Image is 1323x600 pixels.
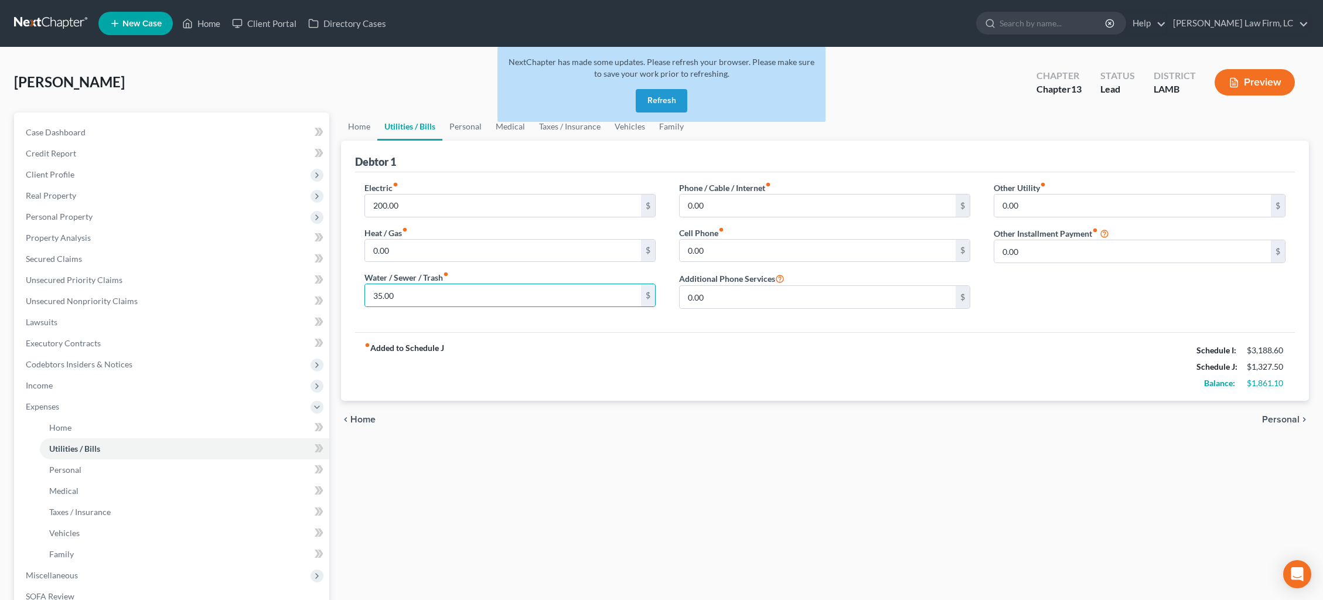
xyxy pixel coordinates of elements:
[1271,195,1285,217] div: $
[341,415,376,424] button: chevron_left Home
[16,333,329,354] a: Executory Contracts
[1154,83,1196,96] div: LAMB
[364,182,398,194] label: Electric
[49,528,80,538] span: Vehicles
[679,271,785,285] label: Additional Phone Services
[956,240,970,262] div: $
[49,444,100,454] span: Utilities / Bills
[26,169,74,179] span: Client Profile
[16,248,329,270] a: Secured Claims
[26,338,101,348] span: Executory Contracts
[26,212,93,221] span: Personal Property
[1036,83,1082,96] div: Chapter
[16,312,329,333] a: Lawsuits
[679,182,771,194] label: Phone / Cable / Internet
[1262,415,1309,424] button: Personal chevron_right
[16,270,329,291] a: Unsecured Priority Claims
[341,415,350,424] i: chevron_left
[40,417,329,438] a: Home
[641,195,655,217] div: $
[1271,240,1285,262] div: $
[994,240,1271,262] input: --
[765,182,771,187] i: fiber_manual_record
[355,155,396,169] div: Debtor 1
[1167,13,1308,34] a: [PERSON_NAME] Law Firm, LC
[49,486,79,496] span: Medical
[16,227,329,248] a: Property Analysis
[1196,362,1237,371] strong: Schedule J:
[364,342,444,391] strong: Added to Schedule J
[16,122,329,143] a: Case Dashboard
[402,227,408,233] i: fiber_manual_record
[16,143,329,164] a: Credit Report
[1247,345,1286,356] div: $3,188.60
[489,112,532,141] a: Medical
[1000,12,1107,34] input: Search by name...
[40,480,329,502] a: Medical
[994,182,1046,194] label: Other Utility
[40,502,329,523] a: Taxes / Insurance
[364,271,449,284] label: Water / Sewer / Trash
[40,459,329,480] a: Personal
[40,544,329,565] a: Family
[341,112,377,141] a: Home
[956,195,970,217] div: $
[680,286,956,308] input: --
[1071,83,1082,94] span: 13
[636,89,687,112] button: Refresh
[26,380,53,390] span: Income
[1283,560,1311,588] div: Open Intercom Messenger
[40,523,329,544] a: Vehicles
[26,233,91,243] span: Property Analysis
[49,507,111,517] span: Taxes / Insurance
[1300,415,1309,424] i: chevron_right
[49,465,81,475] span: Personal
[226,13,302,34] a: Client Portal
[1154,69,1196,83] div: District
[1196,345,1236,355] strong: Schedule I:
[364,227,408,239] label: Heat / Gas
[1092,227,1098,233] i: fiber_manual_record
[122,19,162,28] span: New Case
[1100,83,1135,96] div: Lead
[443,271,449,277] i: fiber_manual_record
[1204,378,1235,388] strong: Balance:
[365,284,642,306] input: --
[393,182,398,187] i: fiber_manual_record
[26,148,76,158] span: Credit Report
[26,401,59,411] span: Expenses
[718,227,724,233] i: fiber_manual_record
[1247,377,1286,389] div: $1,861.10
[26,275,122,285] span: Unsecured Priority Claims
[377,112,442,141] a: Utilities / Bills
[1127,13,1166,34] a: Help
[680,195,956,217] input: --
[350,415,376,424] span: Home
[365,240,642,262] input: --
[994,195,1271,217] input: --
[26,359,132,369] span: Codebtors Insiders & Notices
[14,73,125,90] span: [PERSON_NAME]
[641,284,655,306] div: $
[680,240,956,262] input: --
[1215,69,1295,96] button: Preview
[1247,361,1286,373] div: $1,327.50
[26,254,82,264] span: Secured Claims
[509,57,814,79] span: NextChapter has made some updates. Please refresh your browser. Please make sure to save your wor...
[1036,69,1082,83] div: Chapter
[1040,182,1046,187] i: fiber_manual_record
[302,13,392,34] a: Directory Cases
[1100,69,1135,83] div: Status
[956,286,970,308] div: $
[365,195,642,217] input: --
[26,570,78,580] span: Miscellaneous
[40,438,329,459] a: Utilities / Bills
[679,227,724,239] label: Cell Phone
[26,296,138,306] span: Unsecured Nonpriority Claims
[442,112,489,141] a: Personal
[49,549,74,559] span: Family
[26,317,57,327] span: Lawsuits
[1262,415,1300,424] span: Personal
[176,13,226,34] a: Home
[26,127,86,137] span: Case Dashboard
